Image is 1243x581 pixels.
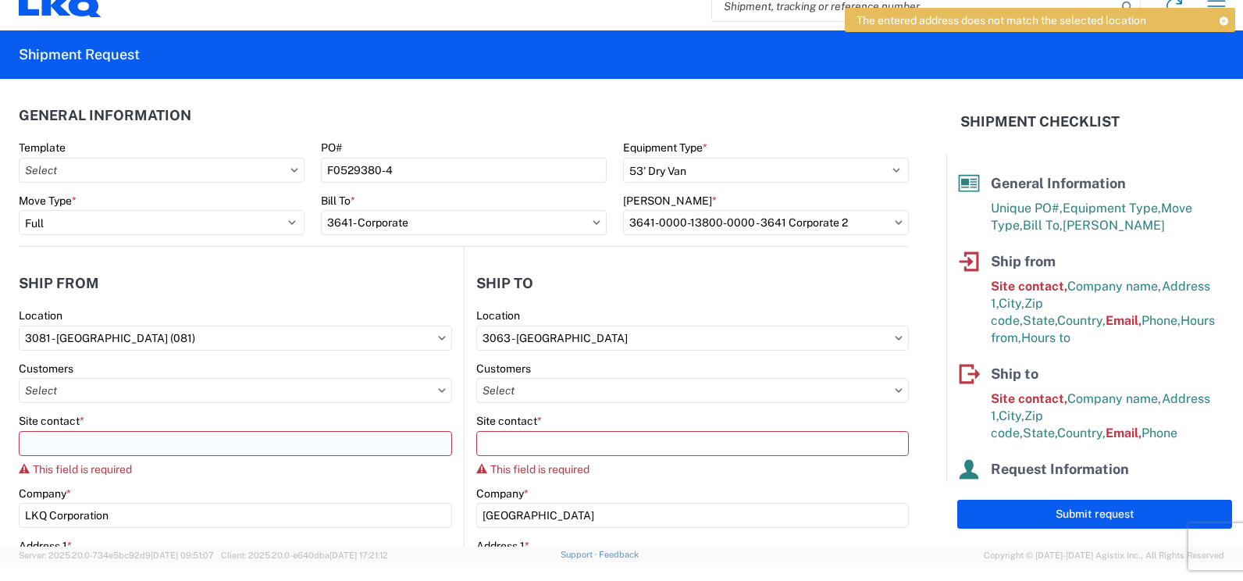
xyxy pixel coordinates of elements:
[19,276,99,291] h2: Ship from
[991,461,1129,477] span: Request Information
[957,500,1232,529] button: Submit request
[1057,426,1106,440] span: Country,
[19,362,73,376] label: Customers
[19,308,62,323] label: Location
[329,551,388,560] span: [DATE] 17:21:12
[623,210,909,235] input: Select
[991,253,1056,269] span: Ship from
[561,550,600,559] a: Support
[1063,218,1165,233] span: [PERSON_NAME]
[19,194,77,208] label: Move Type
[476,362,531,376] label: Customers
[1067,391,1162,406] span: Company name,
[1057,313,1106,328] span: Country,
[857,13,1146,27] span: The entered address does not match the selected location
[19,414,84,428] label: Site contact
[1106,426,1141,440] span: Email,
[19,108,191,123] h2: General Information
[991,279,1067,294] span: Site contact,
[991,391,1067,406] span: Site contact,
[151,551,214,560] span: [DATE] 09:51:07
[1141,426,1177,440] span: Phone
[999,408,1024,423] span: City,
[991,201,1063,216] span: Unique PO#,
[1023,426,1057,440] span: State,
[19,551,214,560] span: Server: 2025.20.0-734e5bc92d9
[623,141,707,155] label: Equipment Type
[1067,279,1162,294] span: Company name,
[19,158,305,183] input: Select
[476,487,529,501] label: Company
[960,112,1120,131] h2: Shipment Checklist
[321,210,607,235] input: Select
[19,326,452,351] input: Select
[599,550,639,559] a: Feedback
[476,539,529,553] label: Address 1
[1141,313,1181,328] span: Phone,
[19,539,72,553] label: Address 1
[476,276,533,291] h2: Ship to
[476,414,542,428] label: Site contact
[221,551,388,560] span: Client: 2025.20.0-e640dba
[19,141,66,155] label: Template
[490,463,589,476] span: This field is required
[1021,330,1070,345] span: Hours to
[999,296,1024,311] span: City,
[19,378,452,403] input: Select
[1063,201,1161,216] span: Equipment Type,
[321,141,342,155] label: PO#
[984,548,1224,562] span: Copyright © [DATE]-[DATE] Agistix Inc., All Rights Reserved
[1023,218,1063,233] span: Bill To,
[321,194,355,208] label: Bill To
[476,378,909,403] input: Select
[623,194,717,208] label: [PERSON_NAME]
[476,326,909,351] input: Select
[1106,313,1141,328] span: Email,
[991,175,1126,191] span: General Information
[19,45,140,64] h2: Shipment Request
[991,365,1038,382] span: Ship to
[33,463,132,476] span: This field is required
[476,308,520,323] label: Location
[19,487,71,501] label: Company
[1023,313,1057,328] span: State,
